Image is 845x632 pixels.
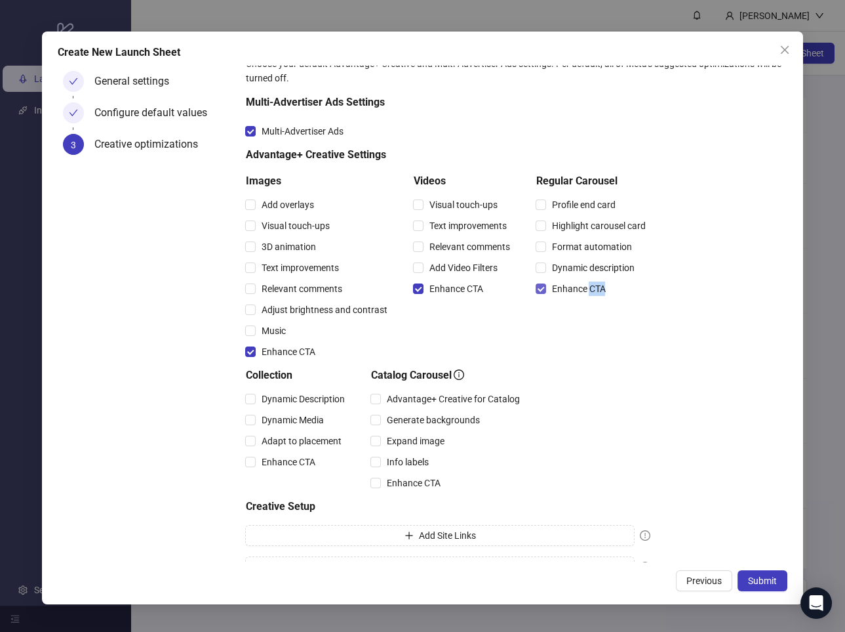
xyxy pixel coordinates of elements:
div: Create New Launch Sheet [58,45,787,60]
span: 3D animation [256,240,321,254]
span: Previous [686,576,722,586]
h5: Regular Carousel [536,173,650,189]
span: Add Catalog Items [410,562,485,572]
span: close [779,45,790,55]
span: Relevant comments [423,240,515,254]
span: Visual touch-ups [256,219,334,233]
span: Add overlays [256,198,319,212]
span: Add Video Filters [423,261,502,275]
span: info-circle [454,369,464,380]
div: Creative optimizations [94,134,208,155]
div: General settings [94,71,180,92]
span: Info labels [381,455,433,469]
h5: Videos [413,173,515,189]
span: Enhance CTA [546,282,610,296]
div: Open Intercom Messenger [800,587,832,619]
span: Highlight carousel card [546,219,650,233]
span: plus [404,531,414,540]
span: Generate backgrounds [381,413,484,427]
span: Adjust brightness and contrast [256,303,392,317]
span: Enhance CTA [256,455,320,469]
span: Enhance CTA [256,345,320,359]
span: Text improvements [423,219,511,233]
span: Music [256,324,290,338]
h5: Creative Setup [245,499,650,515]
button: Previous [676,570,732,591]
h5: Advantage+ Creative Settings [245,147,650,163]
span: Adapt to placement [256,434,346,448]
span: Expand image [381,434,449,448]
h5: Catalog Carousel [370,368,524,383]
span: check [69,108,78,117]
span: exclamation-circle [640,562,650,572]
span: Multi-Advertiser Ads [256,124,348,138]
span: check [69,77,78,86]
span: 3 [71,140,76,150]
button: Submit [737,570,787,591]
h5: Collection [245,368,349,383]
div: Configure default values [94,102,218,123]
span: Dynamic Description [256,392,349,406]
span: exclamation-circle [640,530,650,541]
button: Add Site Links [245,525,635,546]
div: Choose your default Advantage+ Creative and Multi-Advertiser Ads settings. Per default, all of Me... [245,56,781,85]
span: Advantage+ Creative for Catalog [381,392,524,406]
span: Text improvements [256,261,344,275]
span: Visual touch-ups [423,198,502,212]
span: Add Site Links [419,530,476,541]
button: Add Catalog Items [245,557,635,578]
span: Profile end card [546,198,620,212]
h5: Images [245,173,392,189]
span: Enhance CTA [423,282,488,296]
span: Relevant comments [256,282,347,296]
h5: Multi-Advertiser Ads Settings [245,95,650,110]
button: Close [774,39,795,60]
span: Dynamic Media [256,413,328,427]
span: Enhance CTA [381,476,445,490]
span: Dynamic description [546,261,639,275]
span: Format automation [546,240,637,254]
span: Submit [748,576,777,586]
